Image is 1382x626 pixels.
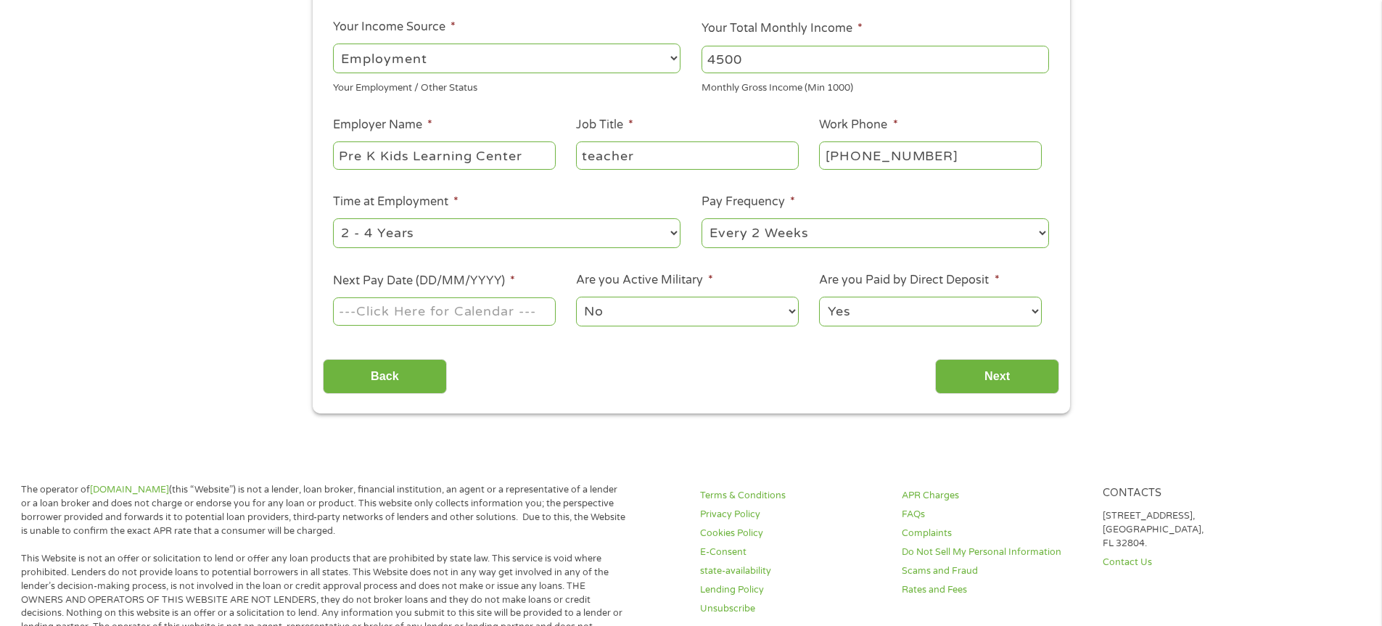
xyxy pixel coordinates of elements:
a: Privacy Policy [700,508,884,522]
label: Job Title [576,118,633,133]
a: Contact Us [1103,556,1287,569]
a: Cookies Policy [700,527,884,540]
input: 1800 [702,46,1049,73]
a: state-availability [700,564,884,578]
label: Are you Paid by Direct Deposit [819,273,999,288]
h4: Contacts [1103,487,1287,501]
label: Are you Active Military [576,273,713,288]
a: Lending Policy [700,583,884,597]
p: [STREET_ADDRESS], [GEOGRAPHIC_DATA], FL 32804. [1103,509,1287,551]
a: Rates and Fees [902,583,1086,597]
label: Work Phone [819,118,897,133]
a: Terms & Conditions [700,489,884,503]
a: Unsubscribe [700,602,884,616]
input: Next [935,359,1059,395]
a: [DOMAIN_NAME] [90,484,169,495]
label: Pay Frequency [702,194,795,210]
a: Complaints [902,527,1086,540]
a: APR Charges [902,489,1086,503]
label: Your Income Source [333,20,456,35]
label: Time at Employment [333,194,458,210]
div: Monthly Gross Income (Min 1000) [702,76,1049,96]
input: Back [323,359,447,395]
label: Next Pay Date (DD/MM/YYYY) [333,273,515,289]
a: FAQs [902,508,1086,522]
input: Cashier [576,141,798,169]
a: E-Consent [700,545,884,559]
a: Do Not Sell My Personal Information [902,545,1086,559]
p: The operator of (this “Website”) is not a lender, loan broker, financial institution, an agent or... [21,483,626,538]
a: Scams and Fraud [902,564,1086,578]
label: Your Total Monthly Income [702,21,863,36]
input: (231) 754-4010 [819,141,1041,169]
div: Your Employment / Other Status [333,76,680,96]
input: ---Click Here for Calendar --- [333,297,555,325]
input: Walmart [333,141,555,169]
label: Employer Name [333,118,432,133]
